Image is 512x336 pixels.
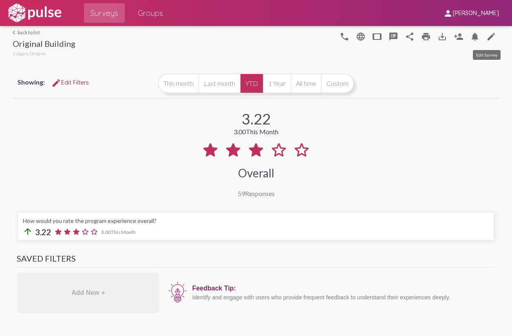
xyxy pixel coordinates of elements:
[434,28,450,44] button: Download
[240,74,263,93] button: YTD
[421,32,431,41] mat-icon: print
[90,6,118,20] span: Surveys
[321,74,354,93] button: Custom
[7,3,63,23] img: white-logo.svg
[17,273,159,313] div: Add New +
[23,217,489,224] div: How would you rate the program experience overall?
[405,32,415,41] mat-icon: Share
[454,32,463,41] mat-icon: Person
[13,29,75,35] a: back to list
[437,5,505,20] button: [PERSON_NAME]
[238,166,274,180] div: Overall
[336,28,353,44] button: language
[35,227,51,237] span: 3.22
[45,75,95,90] button: Edit FiltersEdit Filters
[192,285,491,292] div: Feedback Tip:
[353,28,369,44] button: language
[443,9,453,18] mat-icon: person
[23,227,33,236] mat-icon: arrow_upward
[340,32,349,41] mat-icon: language
[17,253,495,268] h3: Saved Filters
[291,74,321,93] button: All time
[450,28,467,44] button: Person
[111,229,136,235] span: This Month
[84,3,125,23] a: Surveys
[246,128,278,135] span: This Month
[51,79,89,86] span: Edit Filters
[238,190,245,197] span: 59
[234,128,278,135] div: 3.00
[369,28,385,44] button: tablet
[385,28,402,44] button: speaker_notes
[467,28,483,44] button: Bell
[437,32,447,41] mat-icon: Download
[13,39,75,50] div: Original Building
[51,78,61,88] mat-icon: Edit Filters
[168,281,188,303] img: icon12.png
[453,10,499,17] span: [PERSON_NAME]
[263,74,291,93] button: 1 Year
[18,78,45,86] span: Showing:
[131,3,170,23] a: Groups
[158,74,199,93] button: This month
[242,110,271,128] div: 3.22
[101,229,136,235] span: 3.00
[238,190,275,197] div: Responses
[138,6,163,20] span: Groups
[13,30,18,35] mat-icon: arrow_back_ios
[402,28,418,44] button: Share
[418,28,434,44] a: print
[483,28,499,44] a: edit
[13,50,46,57] span: Calgary Drop-In
[470,32,480,41] mat-icon: Bell
[372,32,382,41] mat-icon: tablet
[486,32,496,41] mat-icon: edit
[199,74,240,93] button: Last month
[388,32,398,41] mat-icon: speaker_notes
[192,294,491,301] div: Identify and engage with users who provide frequent feedback to understand their experiences deeply.
[356,32,366,41] mat-icon: language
